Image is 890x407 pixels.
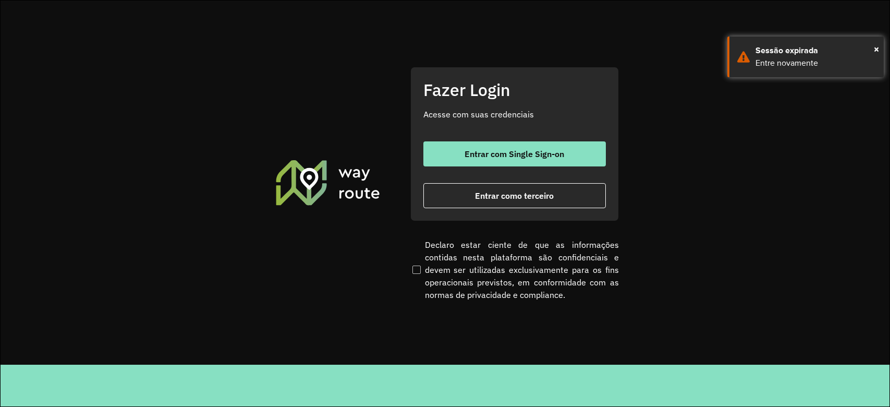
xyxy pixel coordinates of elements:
[423,183,606,208] button: button
[423,80,606,100] h2: Fazer Login
[423,141,606,166] button: button
[755,44,876,57] div: Sessão expirada
[465,150,564,158] span: Entrar com Single Sign-on
[410,238,619,301] label: Declaro estar ciente de que as informações contidas nesta plataforma são confidenciais e devem se...
[755,57,876,69] div: Entre novamente
[274,159,382,207] img: Roteirizador AmbevTech
[423,108,606,121] p: Acesse com suas credenciais
[874,41,879,57] span: ×
[874,41,879,57] button: Close
[475,191,554,200] span: Entrar como terceiro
